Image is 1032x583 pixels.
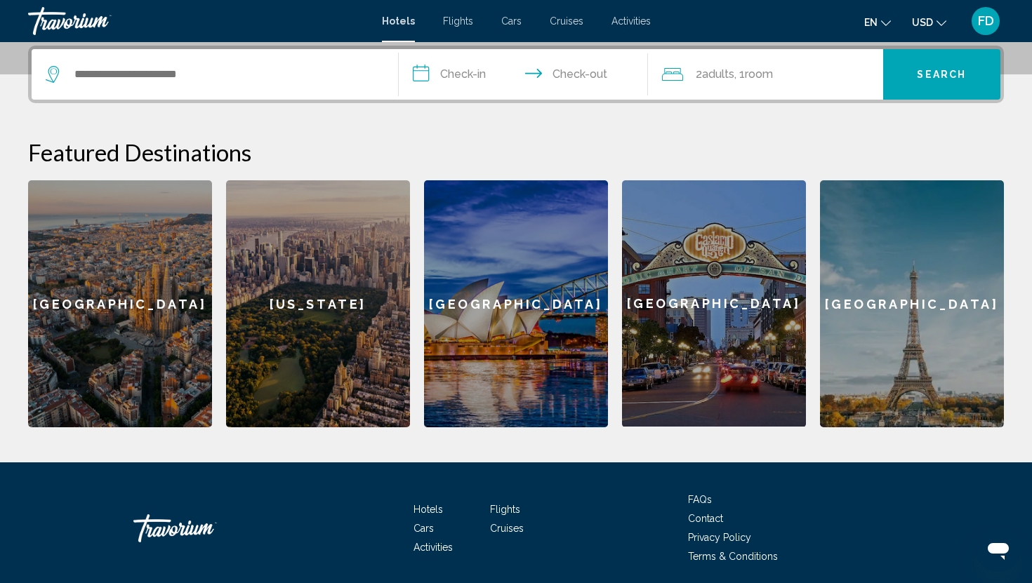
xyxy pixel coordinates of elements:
button: Travelers: 2 adults, 0 children [648,49,883,100]
span: 2 [696,65,734,84]
a: FAQs [688,494,712,505]
button: Change language [864,12,891,32]
a: Travorium [133,507,274,549]
span: , 1 [734,65,773,84]
a: Contact [688,513,723,524]
a: Cruises [490,523,524,534]
button: User Menu [967,6,1004,36]
button: Change currency [912,12,946,32]
a: Activities [414,542,453,553]
a: Activities [611,15,651,27]
span: FD [978,14,994,28]
span: Adults [702,67,734,81]
button: Search [883,49,1001,100]
span: USD [912,17,933,28]
a: Hotels [414,504,443,515]
h2: Featured Destinations [28,138,1004,166]
div: Search widget [32,49,1000,100]
button: Check in and out dates [399,49,648,100]
span: en [864,17,878,28]
a: [GEOGRAPHIC_DATA] [622,180,806,427]
a: [US_STATE] [226,180,410,427]
a: [GEOGRAPHIC_DATA] [28,180,212,427]
a: Cars [414,523,434,534]
a: Cars [501,15,522,27]
a: Hotels [382,15,415,27]
span: Room [745,67,773,81]
a: [GEOGRAPHIC_DATA] [820,180,1004,427]
iframe: Bouton de lancement de la fenêtre de messagerie [976,527,1021,572]
a: [GEOGRAPHIC_DATA] [424,180,608,427]
a: Travorium [28,7,368,35]
span: Search [917,69,966,81]
a: Terms & Conditions [688,551,778,562]
a: Flights [443,15,473,27]
a: Privacy Policy [688,532,751,543]
a: Flights [490,504,520,515]
a: Cruises [550,15,583,27]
